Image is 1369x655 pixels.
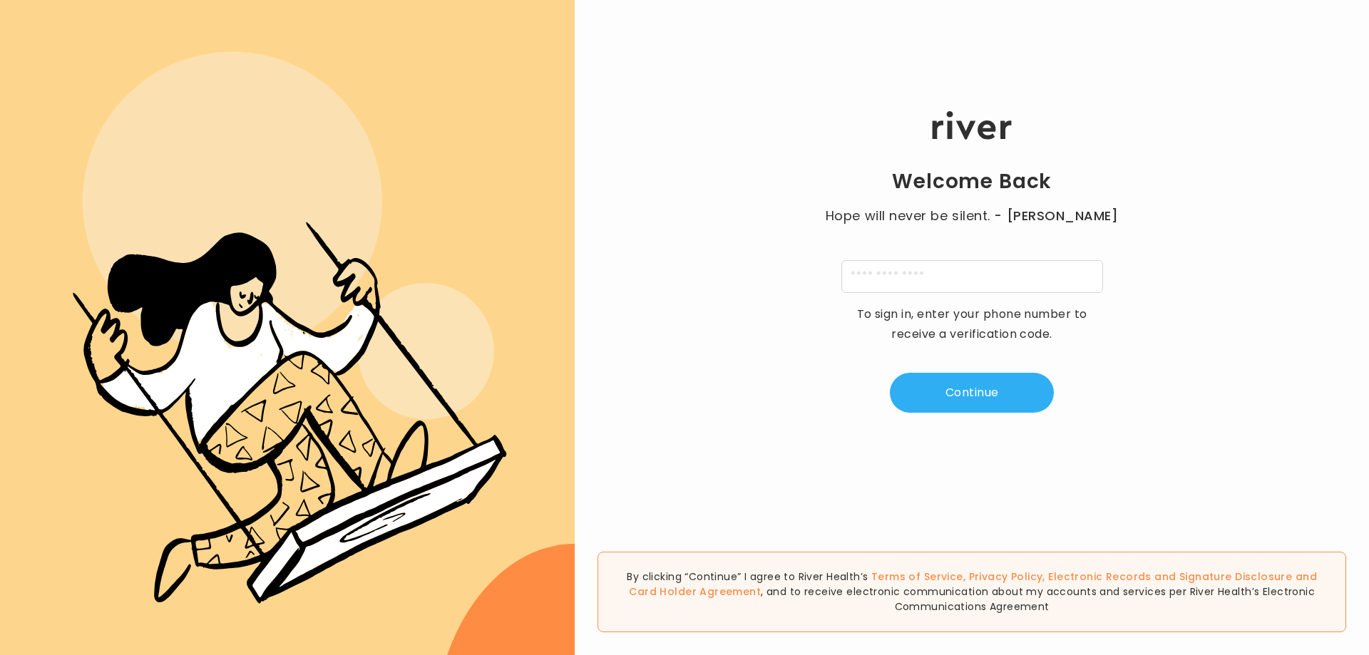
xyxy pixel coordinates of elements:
[994,206,1118,226] span: - [PERSON_NAME]
[811,206,1132,226] p: Hope will never be silent.
[847,304,1097,344] p: To sign in, enter your phone number to receive a verification code.
[890,373,1054,413] button: Continue
[629,569,1317,599] span: , , and
[598,552,1346,632] div: By clicking “Continue” I agree to River Health’s
[969,569,1043,584] a: Privacy Policy
[892,169,1052,195] h1: Welcome Back
[629,584,761,599] a: Card Holder Agreement
[1048,569,1292,584] a: Electronic Records and Signature Disclosure
[871,569,963,584] a: Terms of Service
[761,584,1315,614] span: , and to receive electronic communication about my accounts and services per River Health’s Elect...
